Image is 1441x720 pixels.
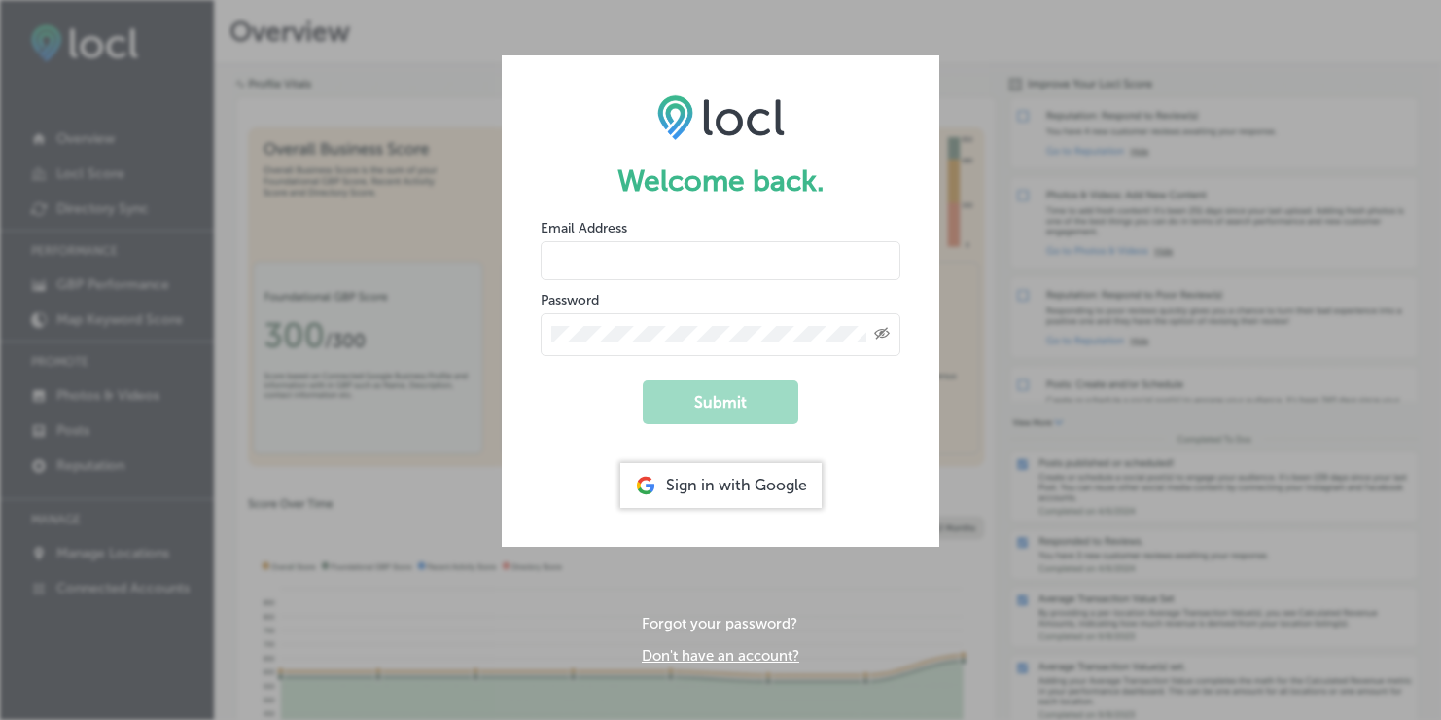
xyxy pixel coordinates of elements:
[874,326,890,343] span: Toggle password visibility
[620,463,822,508] div: Sign in with Google
[643,380,798,424] button: Submit
[541,163,900,198] h1: Welcome back.
[642,647,799,665] a: Don't have an account?
[541,220,627,236] label: Email Address
[642,615,797,632] a: Forgot your password?
[657,94,785,139] img: LOCL logo
[541,292,599,308] label: Password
